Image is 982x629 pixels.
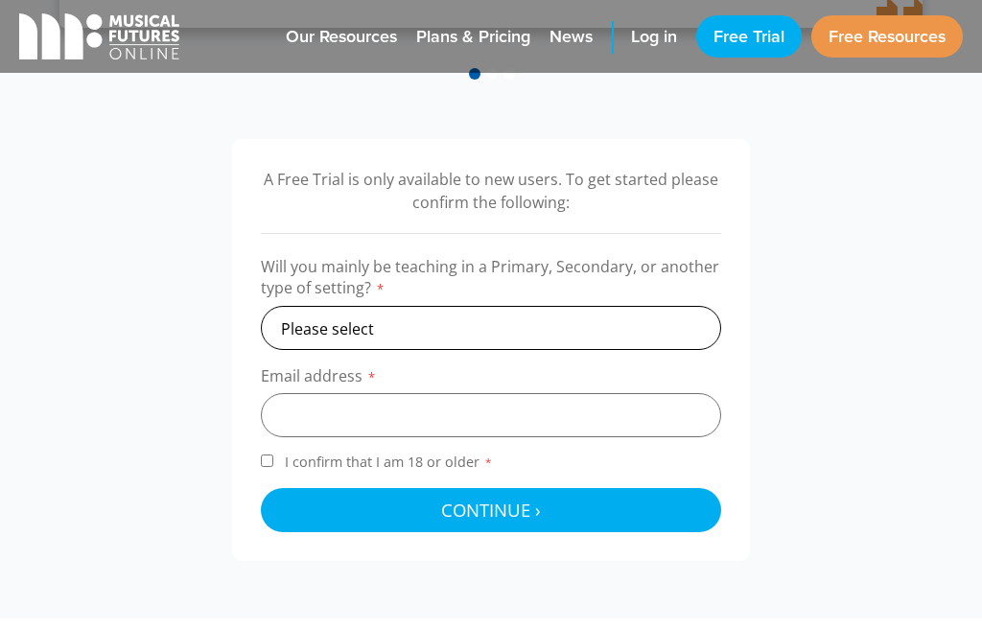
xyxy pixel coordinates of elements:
p: A Free Trial is only available to new users. To get started please confirm the following: [261,168,721,214]
a: Free Resources [811,15,963,58]
span: Our Resources [286,24,397,50]
label: Will you mainly be teaching in a Primary, Secondary, or another type of setting? [261,256,721,306]
a: Free Trial [696,15,802,58]
span: Log in [631,24,677,50]
span: I confirm that I am 18 or older [281,453,497,471]
span: Plans & Pricing [416,24,530,50]
span: News [549,24,593,50]
label: Email address [261,365,721,393]
button: Continue › [261,488,721,532]
span: Continue › [441,498,541,522]
input: I confirm that I am 18 or older* [261,454,273,467]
